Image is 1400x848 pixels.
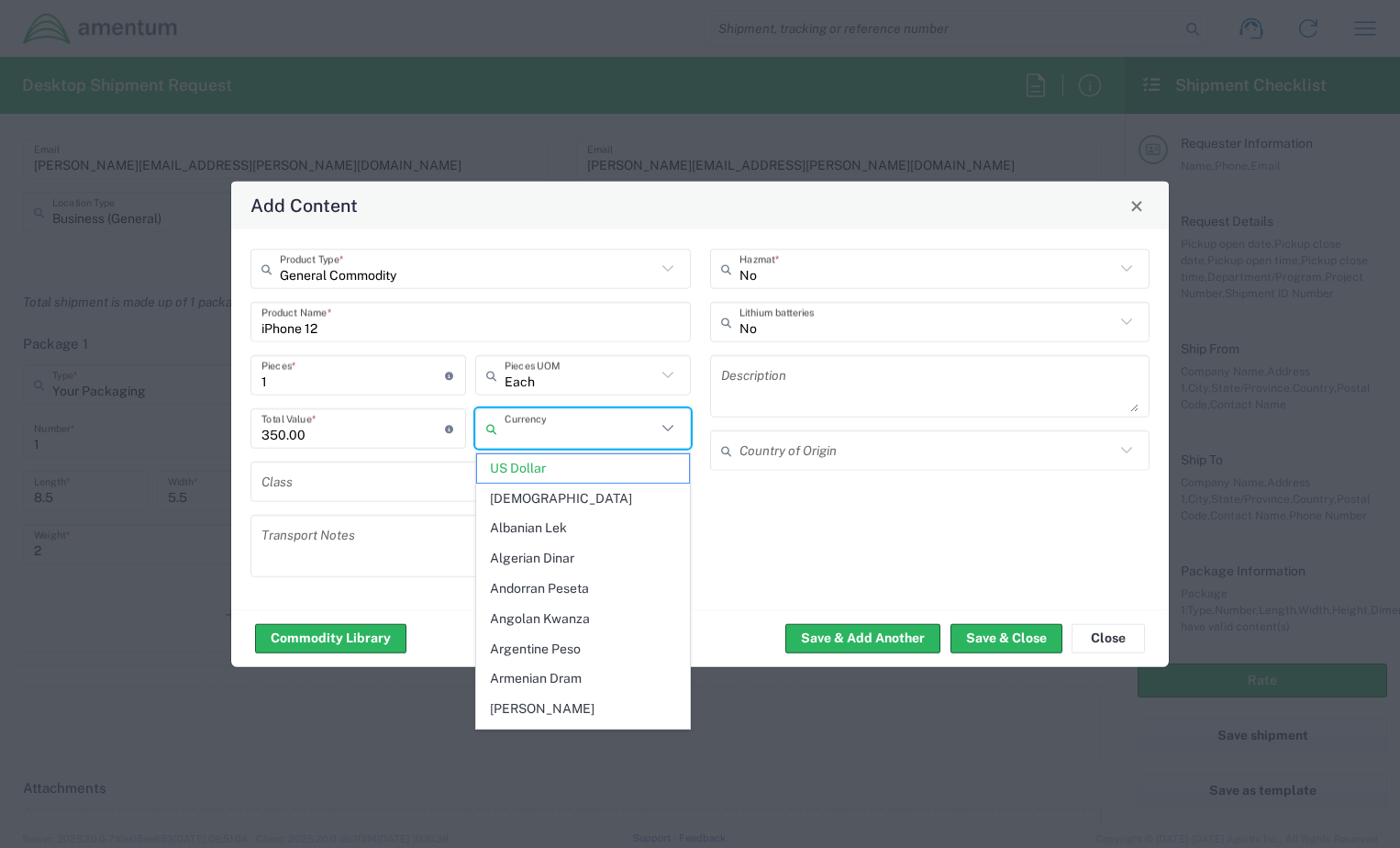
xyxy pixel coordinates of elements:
[477,664,689,693] span: Armenian Dram
[1124,193,1150,218] button: Close
[477,695,689,723] span: [PERSON_NAME]
[255,623,406,653] button: Commodity Library
[477,605,689,633] span: Angolan Kwanza
[477,485,689,513] span: [DEMOGRAPHIC_DATA]
[250,192,358,218] h4: Add Content
[950,623,1062,653] button: Save & Close
[477,635,689,664] span: Argentine Peso
[477,454,689,483] span: US Dollar
[785,623,940,653] button: Save & Add Another
[477,725,689,753] span: Australian Dollar
[477,575,689,603] span: Andorran Peseta
[477,544,689,573] span: Algerian Dinar
[1072,623,1145,653] button: Close
[477,514,689,542] span: Albanian Lek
